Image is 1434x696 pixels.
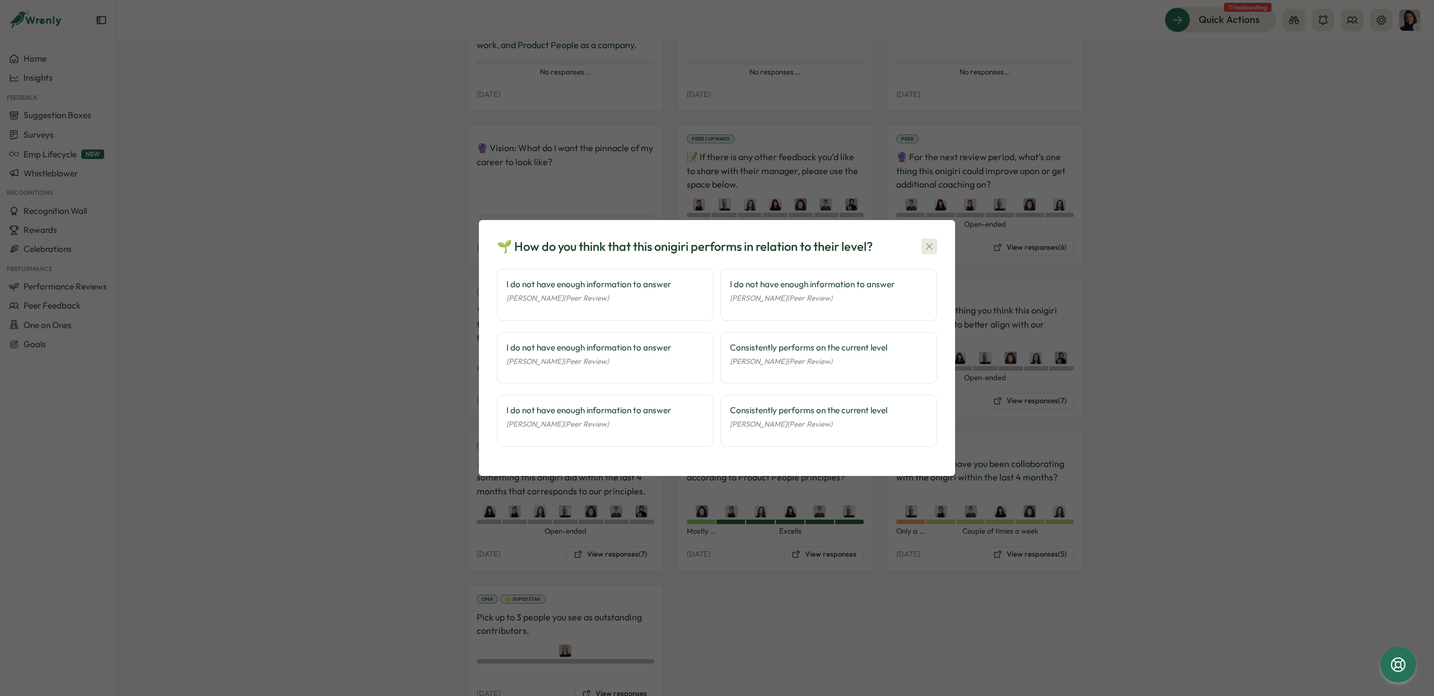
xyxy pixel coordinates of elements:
div: I do not have enough information to answer [506,404,704,417]
div: I do not have enough information to answer [730,278,928,291]
span: [PERSON_NAME] (Peer Review) [730,419,832,428]
span: [PERSON_NAME] (Peer Review) [506,357,609,366]
div: I do not have enough information to answer [506,342,704,354]
div: Consistently performs on the current level [730,342,928,354]
span: [PERSON_NAME] (Peer Review) [730,293,832,302]
span: [PERSON_NAME] (Peer Review) [730,357,832,366]
span: [PERSON_NAME] (Peer Review) [506,293,609,302]
div: Consistently performs on the current level [730,404,928,417]
div: 🌱 How do you think that this onigiri performs in relation to their level? [497,238,873,255]
span: [PERSON_NAME] (Peer Review) [506,419,609,428]
div: I do not have enough information to answer [506,278,704,291]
